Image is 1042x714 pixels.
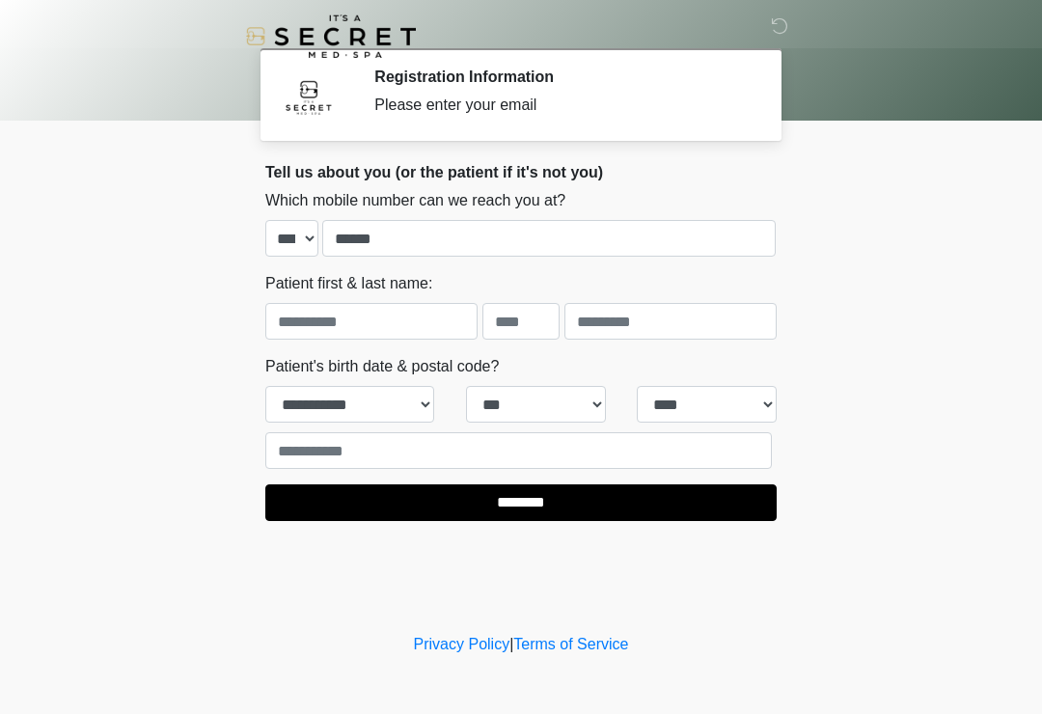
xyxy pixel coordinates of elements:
[280,68,338,125] img: Agent Avatar
[265,189,565,212] label: Which mobile number can we reach you at?
[509,636,513,652] a: |
[265,163,777,181] h2: Tell us about you (or the patient if it's not you)
[246,14,416,58] img: It's A Secret Med Spa Logo
[265,355,499,378] label: Patient's birth date & postal code?
[374,94,748,117] div: Please enter your email
[374,68,748,86] h2: Registration Information
[414,636,510,652] a: Privacy Policy
[513,636,628,652] a: Terms of Service
[265,272,432,295] label: Patient first & last name:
